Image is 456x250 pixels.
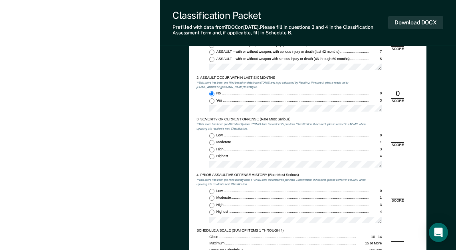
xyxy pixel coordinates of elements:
em: **This score has been pre-filled directly from eTOMIS from the resident's previous Classification... [196,122,365,131]
div: 1 [369,140,382,145]
span: Low [216,133,224,137]
span: Yes [216,98,223,102]
input: Low0 [209,189,214,194]
span: ASSAULT – with or without weapon, with serious injury or death (last 42 months) [216,50,340,54]
div: SCORE [388,99,407,104]
div: SCORE [388,143,407,148]
input: Low0 [209,133,214,138]
input: Yes3 [209,98,214,104]
div: 3 [369,98,382,103]
div: 3 [369,147,382,152]
div: Open Intercom Messenger [429,223,448,242]
div: 7 [369,50,382,54]
div: 15 or More [356,241,382,246]
div: 3. SEVERITY OF CURRENT OFFENSE (Rate Most Serious) [196,117,369,122]
div: SCORE [388,47,407,52]
span: High [216,203,224,207]
span: Moderate [216,196,232,200]
span: Low [216,189,224,193]
div: 0 [369,133,382,138]
div: Classification Packet [172,10,388,21]
span: Close [209,235,219,239]
div: SCORE [388,198,407,203]
em: **This score has been pre-filled directly from eTOMIS from the resident's previous Classification... [196,178,365,186]
span: High [216,147,224,151]
input: High3 [209,203,214,208]
span: Highest [216,154,229,158]
input: ASSAULT – with or without weapon, with serious injury or death (last 42 months)7 [209,50,214,55]
input: Highest4 [209,154,214,159]
span: ASSAULT – with or without weapon with serious injury or death (43 through 60 months) [216,57,351,61]
div: 0 [369,91,382,96]
em: **This score has been pre-filled based on data from eTOMIS and logic calculated by Recidiviz. If ... [196,81,348,89]
span: Maximum [209,241,225,245]
div: SCHEDULE A SCALE (SUM OF ITEMS 1 THROUGH 4) [196,228,369,233]
div: 4 [369,154,382,159]
div: 3 [369,203,382,208]
input: Moderate1 [209,196,214,201]
span: Highest [216,210,229,214]
div: 0 [369,189,382,194]
div: 2. ASSAULT OCCUR WITHIN LAST SIX MONTHS [196,76,369,80]
input: Highest4 [209,210,214,215]
span: No [216,91,222,95]
div: Prefilled with data from TDOC on [DATE] . Please fill in questions 3 and 4 in the Classification ... [172,24,388,36]
div: 4. PRIOR ASSAULTIVE OFFENSE HISTORY (Rate Most Serious) [196,173,369,178]
input: No0 [209,91,214,96]
input: Moderate1 [209,140,214,145]
input: High3 [209,147,214,152]
span: Moderate [216,140,232,144]
div: 4 [369,210,382,214]
input: ASSAULT – with or without weapon with serious injury or death (43 through 60 months)5 [209,57,214,62]
div: 10 - 14 [356,235,382,240]
div: 0 [391,89,404,99]
div: 1 [369,196,382,200]
button: Download DOCX [388,16,443,29]
div: 5 [369,57,382,62]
